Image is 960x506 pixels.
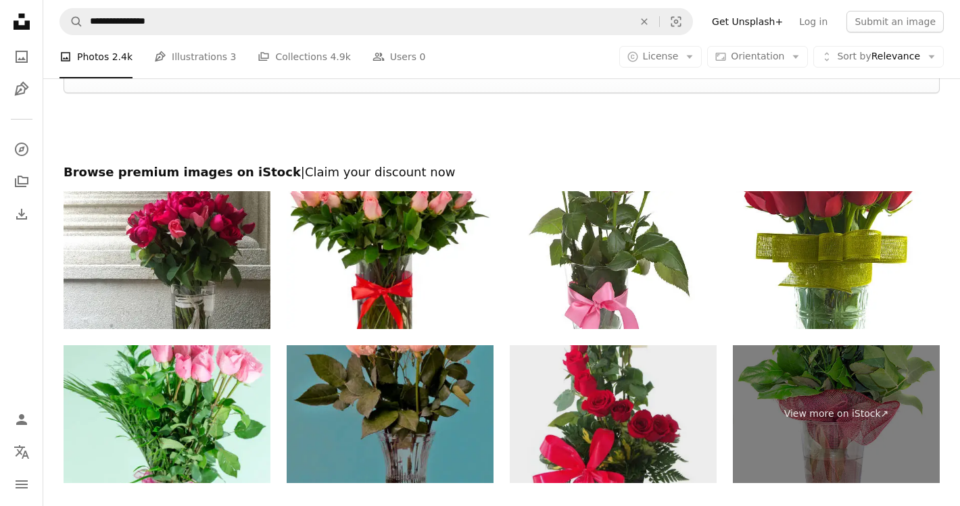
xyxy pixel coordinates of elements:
span: 0 [420,49,426,64]
a: Illustrations [8,76,35,103]
span: | Claim your discount now [301,165,456,179]
a: Collections [8,168,35,195]
a: Illustrations 3 [154,35,236,78]
span: Sort by [837,51,871,61]
img: roses in vase isolated [510,191,717,329]
button: Clear [629,9,659,34]
button: Sort byRelevance [813,46,944,68]
a: Home — Unsplash [8,8,35,38]
a: Log in [791,11,836,32]
a: Get Unsplash+ [704,11,791,32]
img: bouquet [733,191,940,329]
h2: Browse premium images on iStock [64,164,940,180]
a: Users 0 [373,35,426,78]
button: Language [8,438,35,465]
button: Submit an image [846,11,944,32]
button: Menu [8,471,35,498]
a: View more on iStock↗ [733,345,940,483]
a: Explore [8,136,35,163]
a: Collections 4.9k [258,35,350,78]
img: Flowers [64,191,270,329]
img: pink rose in white background [64,345,270,483]
span: 3 [231,49,237,64]
form: Find visuals sitewide [59,8,693,35]
span: 4.9k [330,49,350,64]
span: License [643,51,679,61]
button: License [619,46,702,68]
span: Orientation [731,51,784,61]
a: Download History [8,201,35,228]
button: Search Unsplash [60,9,83,34]
button: Visual search [660,9,692,34]
span: Relevance [837,50,920,64]
img: pink roses with green leaves in a glass vase with water [287,345,494,483]
a: Log in / Sign up [8,406,35,433]
a: Photos [8,43,35,70]
img: Floral gift arrangement made with red roses with long stems inside a black pot with red bow [510,345,717,483]
img: Glass vase with beautiful flowers on white background. [287,191,494,329]
button: Orientation [707,46,808,68]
